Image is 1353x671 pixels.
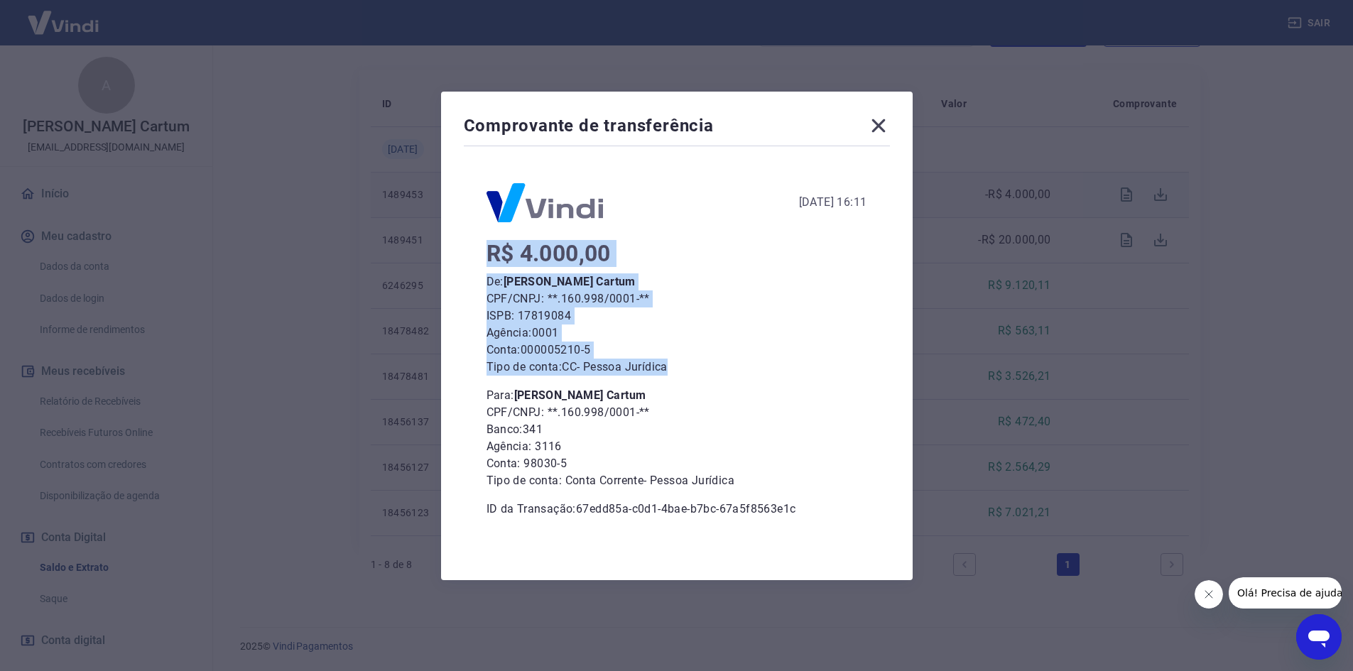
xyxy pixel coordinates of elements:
p: Conta: 98030-5 [487,455,867,472]
p: Conta: 000005210-5 [487,342,867,359]
p: Tipo de conta: Conta Corrente - Pessoa Jurídica [487,472,867,489]
b: [PERSON_NAME] Cartum [514,388,646,402]
p: Para: [487,387,867,404]
p: Banco: 341 [487,421,867,438]
iframe: Fechar mensagem [1195,580,1223,609]
img: Logo [487,183,603,222]
p: ISPB: 17819084 [487,307,867,324]
p: ID da Transação: 67edd85a-c0d1-4bae-b7bc-67a5f8563e1c [487,501,867,518]
p: Tipo de conta: CC - Pessoa Jurídica [487,359,867,376]
iframe: Botão para abrir a janela de mensagens [1296,614,1342,660]
div: Comprovante de transferência [464,114,890,143]
p: Agência: 0001 [487,324,867,342]
p: Agência: 3116 [487,438,867,455]
p: CPF/CNPJ: **.160.998/0001-** [487,404,867,421]
iframe: Mensagem da empresa [1229,577,1342,609]
span: Olá! Precisa de ajuda? [9,10,119,21]
p: De: [487,273,867,290]
p: CPF/CNPJ: **.160.998/0001-** [487,290,867,307]
span: R$ 4.000,00 [487,240,611,267]
b: [PERSON_NAME] Cartum [504,275,636,288]
div: [DATE] 16:11 [799,194,867,211]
